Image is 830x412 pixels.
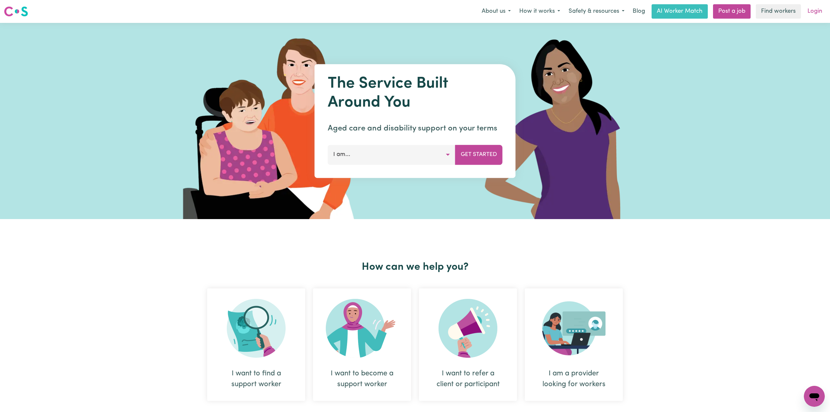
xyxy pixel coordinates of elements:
[542,299,606,358] img: Provider
[419,288,517,401] div: I want to refer a client or participant
[223,368,290,390] div: I want to find a support worker
[564,5,629,18] button: Safety & resources
[540,368,607,390] div: I am a provider looking for workers
[713,4,751,19] a: Post a job
[515,5,564,18] button: How it works
[313,288,411,401] div: I want to become a support worker
[326,299,398,358] img: Become Worker
[439,299,497,358] img: Refer
[804,4,826,19] a: Login
[477,5,515,18] button: About us
[435,368,501,390] div: I want to refer a client or participant
[203,261,627,273] h2: How can we help you?
[455,145,503,164] button: Get Started
[652,4,708,19] a: AI Worker Match
[756,4,801,19] a: Find workers
[329,368,395,390] div: I want to become a support worker
[4,4,28,19] a: Careseekers logo
[328,75,503,112] h1: The Service Built Around You
[328,123,503,134] p: Aged care and disability support on your terms
[328,145,456,164] button: I am...
[227,299,286,358] img: Search
[207,288,305,401] div: I want to find a support worker
[804,386,825,407] iframe: Button to launch messaging window
[629,4,649,19] a: Blog
[525,288,623,401] div: I am a provider looking for workers
[4,6,28,17] img: Careseekers logo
